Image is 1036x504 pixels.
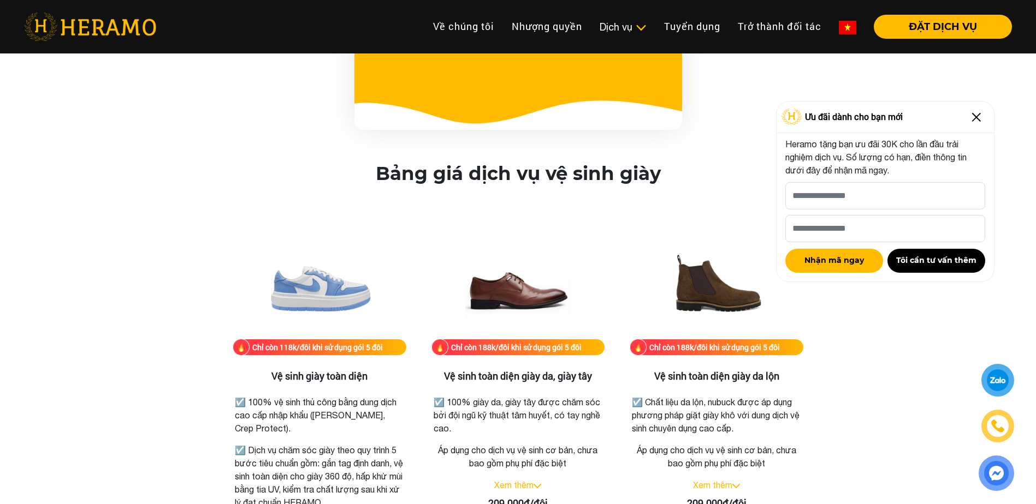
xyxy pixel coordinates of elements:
[235,395,404,435] p: ☑️ 100% vệ sinh thủ công bằng dung dịch cao cấp nhập khẩu ([PERSON_NAME], Crep Protect).
[655,15,729,38] a: Tuyển dụng
[732,484,740,488] img: arrow_down.svg
[434,395,603,435] p: ☑️ 100% giày da, giày tây được chăm sóc bởi đội ngũ kỹ thuật tâm huyết, có tay nghề cao.
[424,15,503,38] a: Về chúng tôi
[982,411,1013,441] a: phone-icon
[865,22,1012,32] a: ĐẶT DỊCH VỤ
[839,21,856,34] img: vn-flag.png
[874,15,1012,39] button: ĐẶT DỊCH VỤ
[376,163,661,185] h2: Bảng giá dịch vụ vệ sinh giày
[662,230,771,339] img: Vệ sinh toàn diện giày da lộn
[451,341,582,353] div: Chỉ còn 188k/đôi khi sử dụng gói 5 đôi
[534,484,541,488] img: arrow_down.svg
[782,109,802,125] img: Logo
[431,443,605,470] p: Áp dụng cho dịch vụ vệ sinh cơ bản, chưa bao gồm phụ phí đặc biệt
[503,15,591,38] a: Nhượng quyền
[24,13,156,41] img: heramo-logo.png
[494,480,534,490] a: Xem thêm
[233,370,406,382] h3: Vệ sinh giày toàn diện
[991,419,1005,434] img: phone-icon
[693,480,732,490] a: Xem thêm
[632,395,801,435] p: ☑️ Chất liệu da lộn, nubuck được áp dụng phương pháp giặt giày khô với dung dịch vệ sinh chuyên d...
[463,230,572,339] img: Vệ sinh toàn diện giày da, giày tây
[233,339,250,356] img: fire.png
[630,339,647,356] img: fire.png
[431,370,605,382] h3: Vệ sinh toàn diện giày da, giày tây
[729,15,830,38] a: Trở thành đối tác
[887,249,985,273] button: Tôi cần tư vấn thêm
[600,20,647,34] div: Dịch vụ
[630,443,803,470] p: Áp dụng cho dịch vụ vệ sinh cơ bản, chưa bao gồm phụ phí đặc biệt
[649,341,780,353] div: Chỉ còn 188k/đôi khi sử dụng gói 5 đôi
[785,137,985,177] p: Heramo tặng bạn ưu đãi 30K cho lần đầu trải nghiệm dịch vụ. Số lượng có hạn, điền thông tin dưới ...
[252,341,383,353] div: Chỉ còn 118k/đôi khi sử dụng gói 5 đôi
[635,22,647,33] img: subToggleIcon
[431,339,448,356] img: fire.png
[805,110,903,123] span: Ưu đãi dành cho bạn mới
[968,109,985,126] img: Close
[630,370,803,382] h3: Vệ sinh toàn diện giày da lộn
[785,249,883,273] button: Nhận mã ngay
[265,230,374,339] img: Vệ sinh giày toàn diện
